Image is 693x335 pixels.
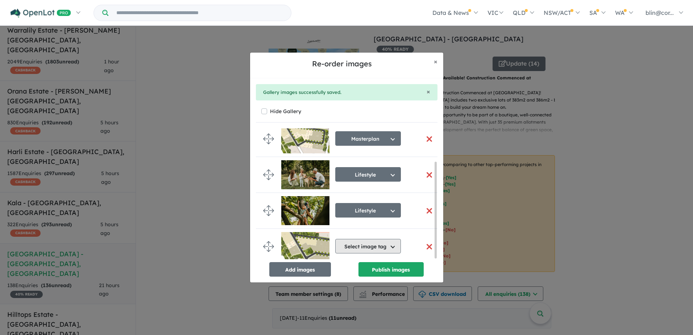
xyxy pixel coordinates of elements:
[263,88,430,96] div: Gallery images successfully saved.
[270,106,301,116] label: Hide Gallery
[11,9,71,18] img: Openlot PRO Logo White
[646,9,674,16] span: blin@cor...
[263,205,274,216] img: drag.svg
[427,87,430,96] span: ×
[281,196,329,225] img: Littlehampton%20-%20Hampton%20Park___1742785912.jpg
[434,57,437,66] span: ×
[427,88,430,95] button: Close
[281,124,329,153] img: Littlehampton%20Estate%20-%20Hampton%20Park___1751004775.png
[110,5,290,21] input: Try estate name, suburb, builder or developer
[335,167,401,182] button: Lifestyle
[358,262,424,277] button: Publish images
[335,203,401,218] button: Lifestyle
[263,241,274,252] img: drag.svg
[269,262,331,277] button: Add images
[281,232,329,261] img: Littlehampton%20Estate%20-%20Hampton%20Park___1759302681.png
[263,169,274,180] img: drag.svg
[263,133,274,144] img: drag.svg
[335,131,401,146] button: Masterplan
[256,58,428,69] h5: Re-order images
[281,160,329,189] img: Littlehampton%20-%20Hampton%20Park___1742786148.jpg
[335,239,401,253] button: Select image tag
